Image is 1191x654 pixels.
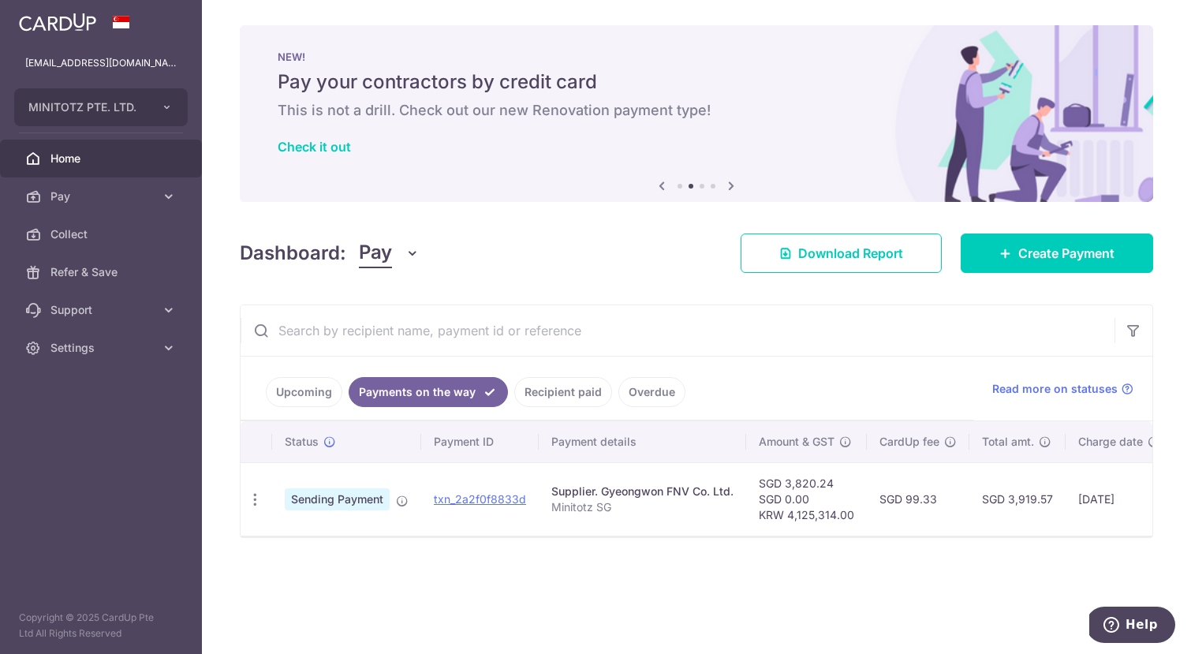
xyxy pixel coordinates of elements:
span: Download Report [798,244,903,263]
span: Charge date [1078,434,1143,450]
h6: This is not a drill. Check out our new Renovation payment type! [278,101,1115,120]
a: Recipient paid [514,377,612,407]
h4: Dashboard: [240,239,346,267]
a: Overdue [618,377,685,407]
span: Pay [50,189,155,204]
span: Total amt. [982,434,1034,450]
th: Payment details [539,421,746,462]
div: Supplier. Gyeongwon FNV Co. Ltd. [551,484,734,499]
span: Status [285,434,319,450]
span: Refer & Save [50,264,155,280]
img: Renovation banner [240,25,1153,202]
button: Pay [359,238,420,268]
td: SGD 3,919.57 [969,462,1066,536]
img: CardUp [19,13,96,32]
td: [DATE] [1066,462,1173,536]
a: Check it out [278,139,351,155]
a: txn_2a2f0f8833d [434,492,526,506]
span: Home [50,151,155,166]
span: Pay [359,238,392,268]
a: Payments on the way [349,377,508,407]
td: SGD 3,820.24 SGD 0.00 KRW 4,125,314.00 [746,462,867,536]
a: Create Payment [961,234,1153,273]
a: Upcoming [266,377,342,407]
td: SGD 99.33 [867,462,969,536]
span: Support [50,302,155,318]
span: Amount & GST [759,434,834,450]
a: Download Report [741,234,942,273]
span: Create Payment [1018,244,1114,263]
a: Read more on statuses [992,381,1133,397]
p: [EMAIL_ADDRESS][DOMAIN_NAME] [25,55,177,71]
span: Sending Payment [285,488,390,510]
button: MINITOTZ PTE. LTD. [14,88,188,126]
h5: Pay your contractors by credit card [278,69,1115,95]
span: MINITOTZ PTE. LTD. [28,99,145,115]
span: CardUp fee [879,434,939,450]
th: Payment ID [421,421,539,462]
p: NEW! [278,50,1115,63]
input: Search by recipient name, payment id or reference [241,305,1114,356]
span: Read more on statuses [992,381,1118,397]
span: Settings [50,340,155,356]
span: Collect [50,226,155,242]
iframe: Opens a widget where you can find more information [1089,607,1175,646]
p: Minitotz SG [551,499,734,515]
